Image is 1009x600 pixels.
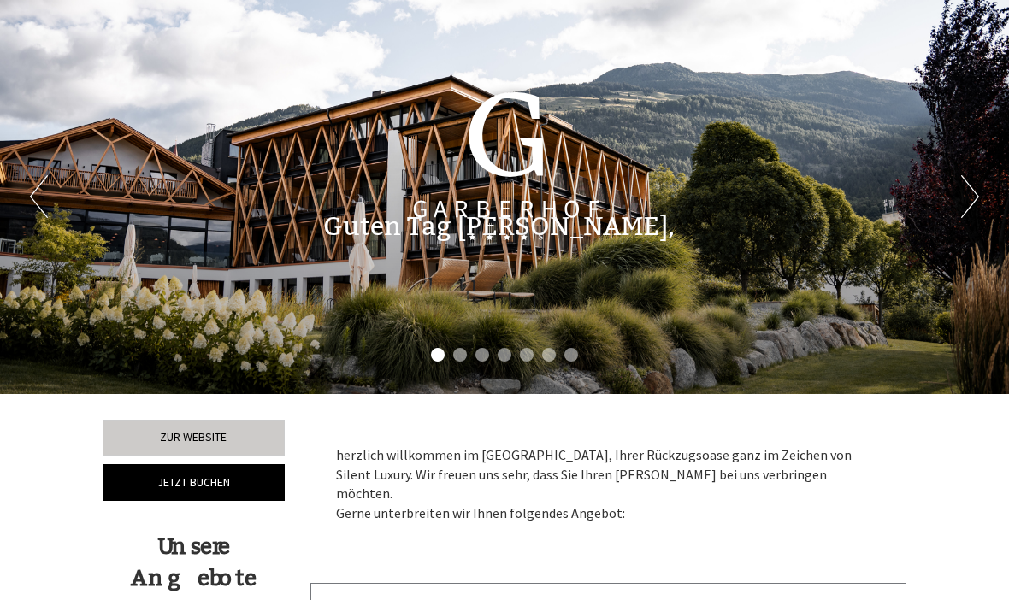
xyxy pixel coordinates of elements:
button: Previous [30,175,48,218]
div: Unsere Angebote [103,531,285,594]
button: Next [961,175,979,218]
a: Jetzt buchen [103,464,285,501]
a: Zur Website [103,420,285,456]
p: herzlich willkommen im [GEOGRAPHIC_DATA], Ihrer Rückzugsoase ganz im Zeichen von Silent Luxury. W... [336,445,882,523]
